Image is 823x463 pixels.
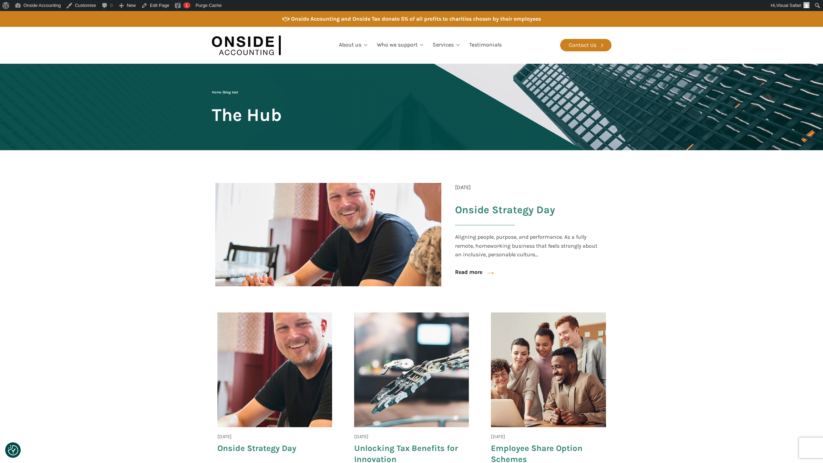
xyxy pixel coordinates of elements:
a: Onside Strategy Day [455,204,601,236]
a: Testimonials [465,33,506,57]
a: About us [335,33,373,57]
button: Consent Preferences [8,445,18,455]
a: Services [429,33,465,57]
h1: The Hub [212,105,282,124]
div: Contact Us [569,41,596,50]
a: Read more [455,268,482,277]
div: [DATE] [354,433,368,441]
span: Onside Strategy Day [455,203,555,217]
div: Onside Accounting and Onside Tax donate 5% of all profits to charities chosen by their employees [291,14,541,23]
a: Who we support [373,33,429,57]
img: Onside Accounting [212,32,281,59]
span: Visual Safari [776,3,801,8]
a: Contact Us [560,39,611,51]
div: [DATE] [491,433,505,441]
span: Aligning people, purpose, and performance. As a fully remote, homeworking business that feels str... [455,233,601,259]
span: blog test [224,90,238,94]
div: [DATE] [217,433,232,441]
a: Home [212,90,221,94]
span: [DATE] [455,183,471,192]
span: | [212,90,238,94]
img: Revisit consent button [8,445,18,455]
div: → [479,264,496,281]
span: 1 [185,3,188,8]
